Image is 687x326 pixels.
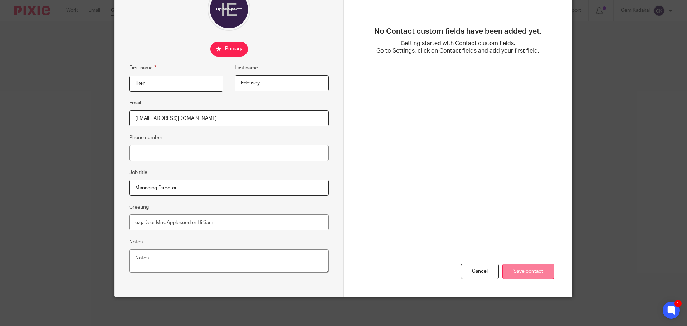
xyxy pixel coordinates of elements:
[361,27,554,36] h3: No Contact custom fields have been added yet.
[129,214,329,230] input: e.g. Dear Mrs. Appleseed or Hi Sam
[461,264,499,279] div: Cancel
[235,64,258,72] label: Last name
[129,134,162,141] label: Phone number
[129,99,141,107] label: Email
[361,40,554,55] p: Getting started with Contact custom fields. Go to Settings, click on Contact fields and add your ...
[502,264,554,279] input: Save contact
[129,204,149,211] label: Greeting
[674,300,682,307] div: 1
[129,64,156,72] label: First name
[129,169,147,176] label: Job title
[129,238,143,245] label: Notes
